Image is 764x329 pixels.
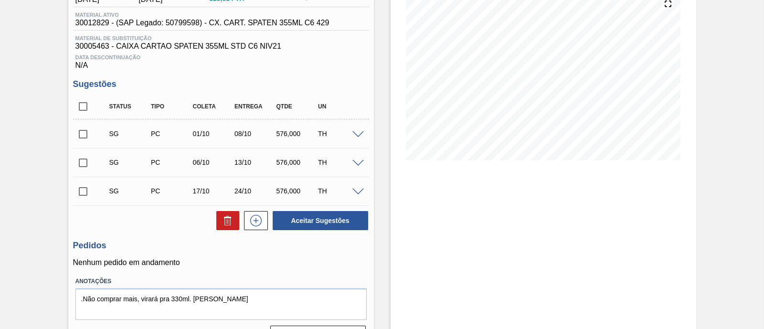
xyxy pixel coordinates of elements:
span: Data Descontinuação [75,54,367,60]
span: 30005463 - CAIXA CARTAO SPATEN 355ML STD C6 NIV21 [75,42,367,51]
div: Pedido de Compra [149,187,194,195]
div: UN [316,103,361,110]
span: 30012829 - (SAP Legado: 50799598) - CX. CART. SPATEN 355ML C6 429 [75,19,329,27]
div: TH [316,130,361,138]
div: 576,000 [274,187,320,195]
div: Tipo [149,103,194,110]
div: Pedido de Compra [149,130,194,138]
div: N/A [73,51,369,70]
div: Nova sugestão [239,211,268,230]
textarea: .Não comprar mais, virará pra 330ml. [PERSON_NAME] [75,288,367,320]
div: Excluir Sugestões [212,211,239,230]
div: Status [107,103,153,110]
div: Aceitar Sugestões [268,210,369,231]
div: Pedido de Compra [149,159,194,166]
div: 24/10/2025 [232,187,278,195]
p: Nenhum pedido em andamento [73,258,369,267]
div: TH [316,187,361,195]
div: 06/10/2025 [191,159,236,166]
div: 08/10/2025 [232,130,278,138]
span: Material ativo [75,12,329,18]
span: Material de Substituição [75,35,367,41]
h3: Sugestões [73,79,369,89]
div: Coleta [191,103,236,110]
div: Sugestão Criada [107,187,153,195]
div: 01/10/2025 [191,130,236,138]
div: Sugestão Criada [107,130,153,138]
div: 13/10/2025 [232,159,278,166]
div: TH [316,159,361,166]
div: Sugestão Criada [107,159,153,166]
div: 576,000 [274,130,320,138]
h3: Pedidos [73,241,369,251]
div: Entrega [232,103,278,110]
div: Qtde [274,103,320,110]
div: 576,000 [274,159,320,166]
label: Anotações [75,275,367,288]
div: 17/10/2025 [191,187,236,195]
button: Aceitar Sugestões [273,211,368,230]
